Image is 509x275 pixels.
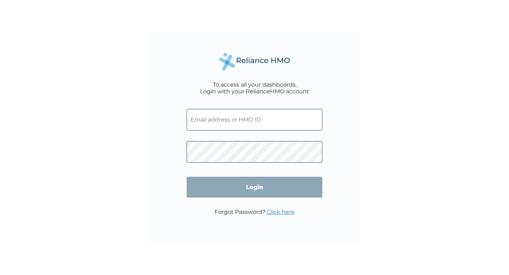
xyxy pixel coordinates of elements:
[267,209,295,215] a: Click here
[219,53,290,71] img: Reliance Health's Logo
[200,81,309,95] div: To access all your dashboards, Login with your RelianceHMO account
[187,109,322,130] input: Email address or HMO ID
[215,209,295,215] p: Forgot Password?
[187,177,322,198] input: Login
